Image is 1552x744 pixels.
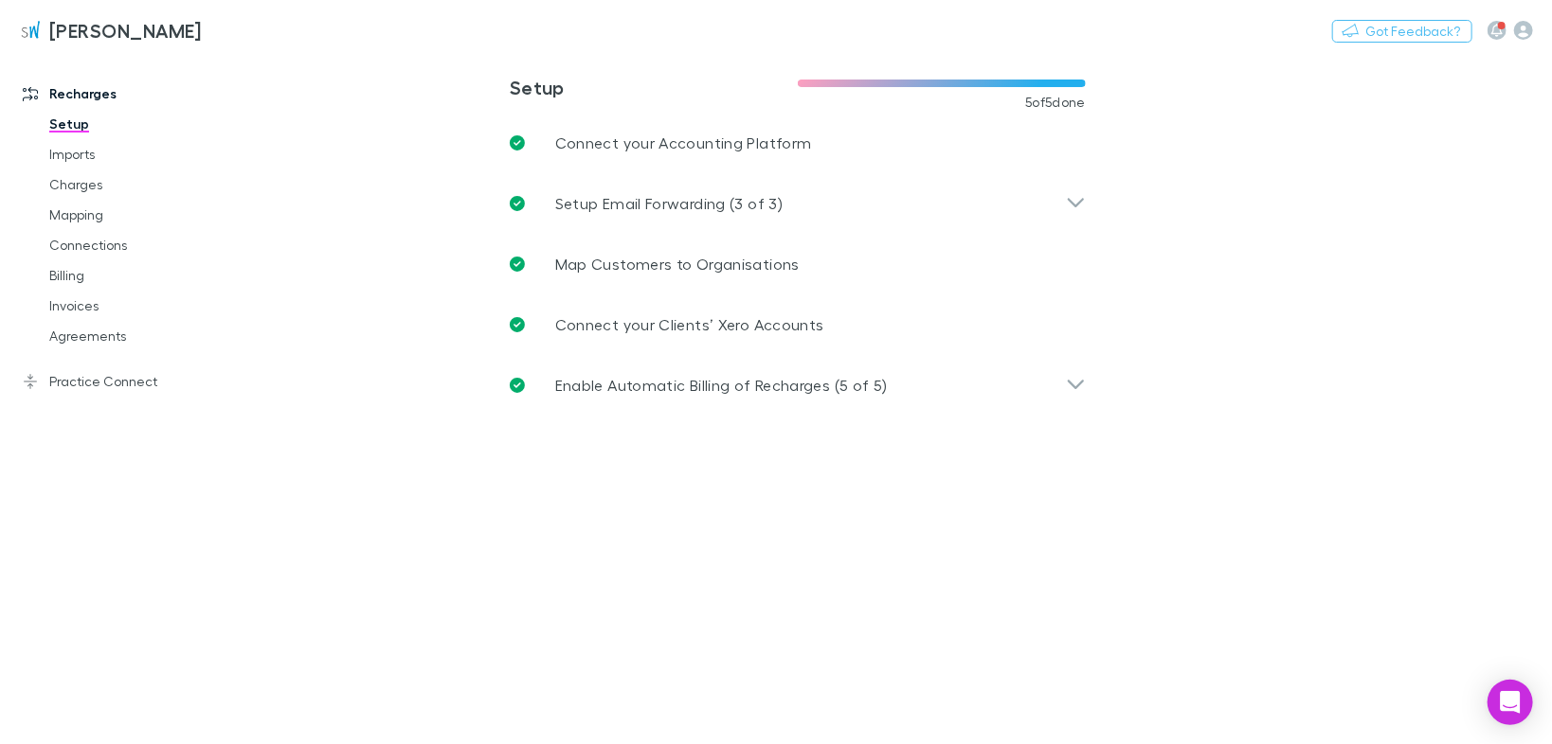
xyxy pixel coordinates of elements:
[49,19,202,42] h3: [PERSON_NAME]
[30,321,248,351] a: Agreements
[495,113,1101,173] a: Connect your Accounting Platform
[555,374,888,397] p: Enable Automatic Billing of Recharges (5 of 5)
[30,291,248,321] a: Invoices
[30,200,248,230] a: Mapping
[495,355,1101,416] div: Enable Automatic Billing of Recharges (5 of 5)
[555,253,800,275] p: Map Customers to Organisations
[495,173,1101,234] div: Setup Email Forwarding (3 of 3)
[1488,680,1533,725] div: Open Intercom Messenger
[8,8,213,53] a: [PERSON_NAME]
[555,132,812,154] p: Connect your Accounting Platform
[495,234,1101,294] a: Map Customers to Organisations
[30,109,248,139] a: Setup
[4,79,248,109] a: Recharges
[1025,95,1086,110] span: 5 of 5 done
[1332,20,1472,43] button: Got Feedback?
[495,294,1101,355] a: Connect your Clients’ Xero Accounts
[19,19,42,42] img: Sinclair Wilson's Logo
[555,192,783,215] p: Setup Email Forwarding (3 of 3)
[555,313,824,336] p: Connect your Clients’ Xero Accounts
[30,230,248,260] a: Connections
[510,76,798,98] h3: Setup
[4,366,248,397] a: Practice Connect
[30,139,248,169] a: Imports
[30,169,248,200] a: Charges
[30,260,248,291] a: Billing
